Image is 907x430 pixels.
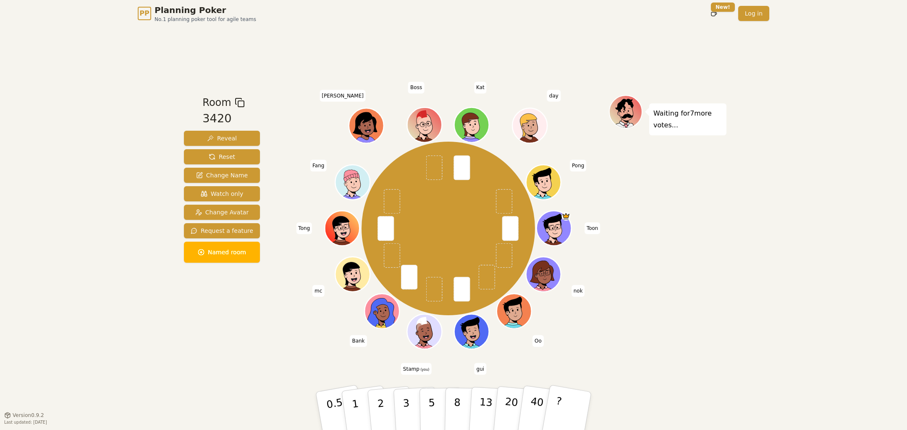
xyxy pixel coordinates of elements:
span: Click to change your name [310,160,326,172]
span: No.1 planning poker tool for agile teams [155,16,256,23]
button: Reveal [184,131,260,146]
span: Click to change your name [570,160,586,172]
span: Click to change your name [547,90,561,102]
button: Click to change your avatar [408,315,441,348]
span: PP [139,8,149,18]
button: Request a feature [184,223,260,238]
button: Reset [184,149,260,164]
span: Click to change your name [474,363,487,375]
button: New! [706,6,721,21]
span: Click to change your name [296,222,312,234]
button: Version0.9.2 [4,412,44,419]
span: Change Avatar [195,208,249,216]
div: New! [711,3,735,12]
span: Click to change your name [585,222,600,234]
span: Click to change your name [320,90,366,102]
span: Click to change your name [474,82,487,94]
span: Click to change your name [401,363,431,375]
a: PPPlanning PokerNo.1 planning poker tool for agile teams [138,4,256,23]
button: Watch only [184,186,260,201]
span: Version 0.9.2 [13,412,44,419]
span: (you) [419,368,430,372]
span: Watch only [201,190,244,198]
span: Click to change your name [312,285,324,297]
button: Change Name [184,168,260,183]
button: Change Avatar [184,205,260,220]
span: Planning Poker [155,4,256,16]
div: 3420 [202,110,244,127]
a: Log in [738,6,769,21]
span: Reveal [207,134,237,142]
span: Click to change your name [350,335,367,347]
span: Room [202,95,231,110]
span: Click to change your name [571,285,585,297]
span: Click to change your name [532,335,544,347]
span: Last updated: [DATE] [4,420,47,425]
span: Toon is the host [562,212,571,221]
span: Request a feature [191,227,253,235]
span: Click to change your name [408,82,424,94]
span: Named room [198,248,246,256]
span: Reset [209,153,235,161]
p: Waiting for 7 more votes... [653,108,722,131]
button: Named room [184,242,260,263]
span: Change Name [196,171,248,179]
